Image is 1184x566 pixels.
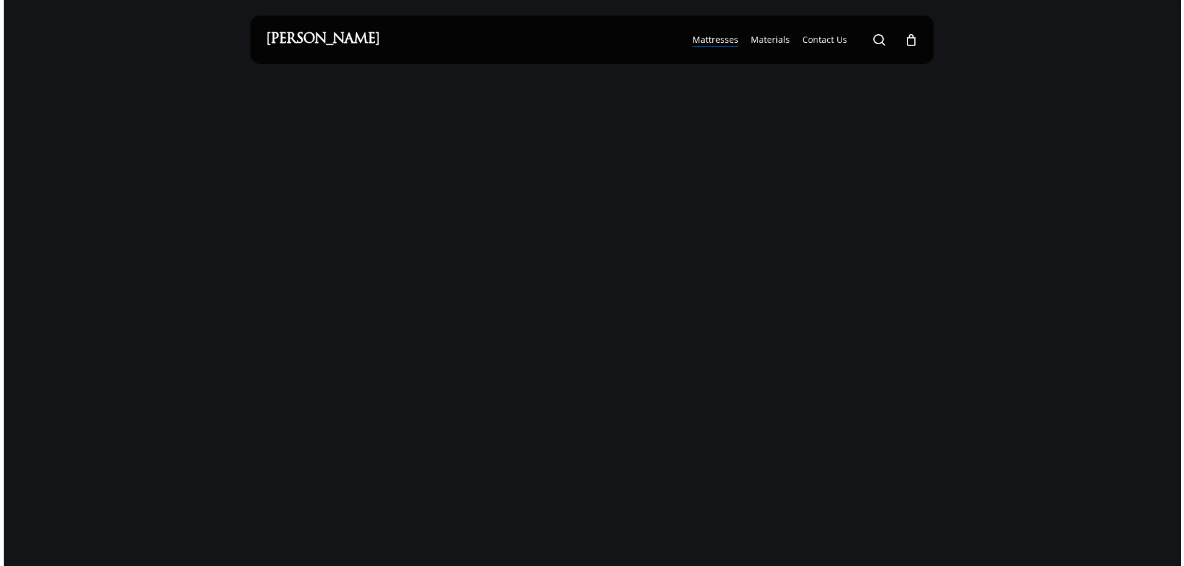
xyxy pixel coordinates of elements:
a: Contact Us [802,34,847,46]
nav: Main Menu [686,16,918,64]
a: Mattresses [692,34,738,46]
span: Mattresses [692,34,738,45]
span: Materials [751,34,790,45]
span: Contact Us [802,34,847,45]
a: Materials [751,34,790,46]
a: [PERSON_NAME] [266,33,380,47]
